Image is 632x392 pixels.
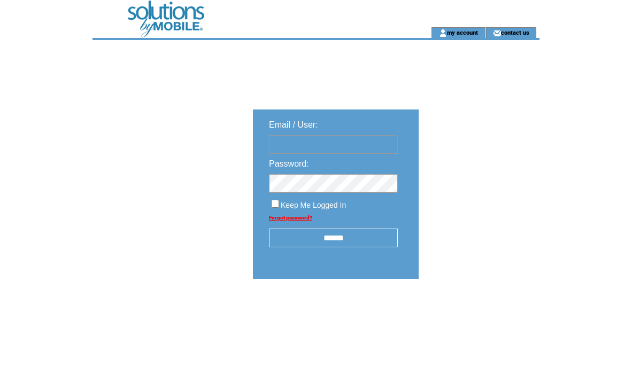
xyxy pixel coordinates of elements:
img: contact_us_icon.gif;jsessionid=F2600C044E10F0A2F22228BB3035B0F0 [493,29,501,37]
a: my account [447,29,478,36]
a: Forgot password? [269,215,312,221]
img: transparent.png;jsessionid=F2600C044E10F0A2F22228BB3035B0F0 [450,305,503,319]
img: account_icon.gif;jsessionid=F2600C044E10F0A2F22228BB3035B0F0 [439,29,447,37]
span: Keep Me Logged In [281,201,346,209]
a: contact us [501,29,529,36]
span: Password: [269,159,309,168]
span: Email / User: [269,120,318,129]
